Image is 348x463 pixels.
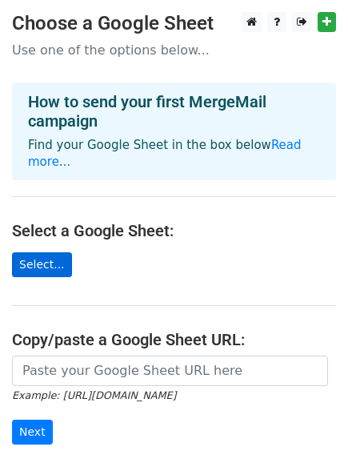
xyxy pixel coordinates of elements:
[12,221,336,240] h4: Select a Google Sheet:
[12,356,328,386] input: Paste your Google Sheet URL here
[12,330,336,349] h4: Copy/paste a Google Sheet URL:
[28,137,320,171] p: Find your Google Sheet in the box below
[28,138,302,169] a: Read more...
[12,252,72,277] a: Select...
[12,12,336,35] h3: Choose a Google Sheet
[12,420,53,445] input: Next
[28,92,320,131] h4: How to send your first MergeMail campaign
[12,389,176,401] small: Example: [URL][DOMAIN_NAME]
[12,42,336,58] p: Use one of the options below...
